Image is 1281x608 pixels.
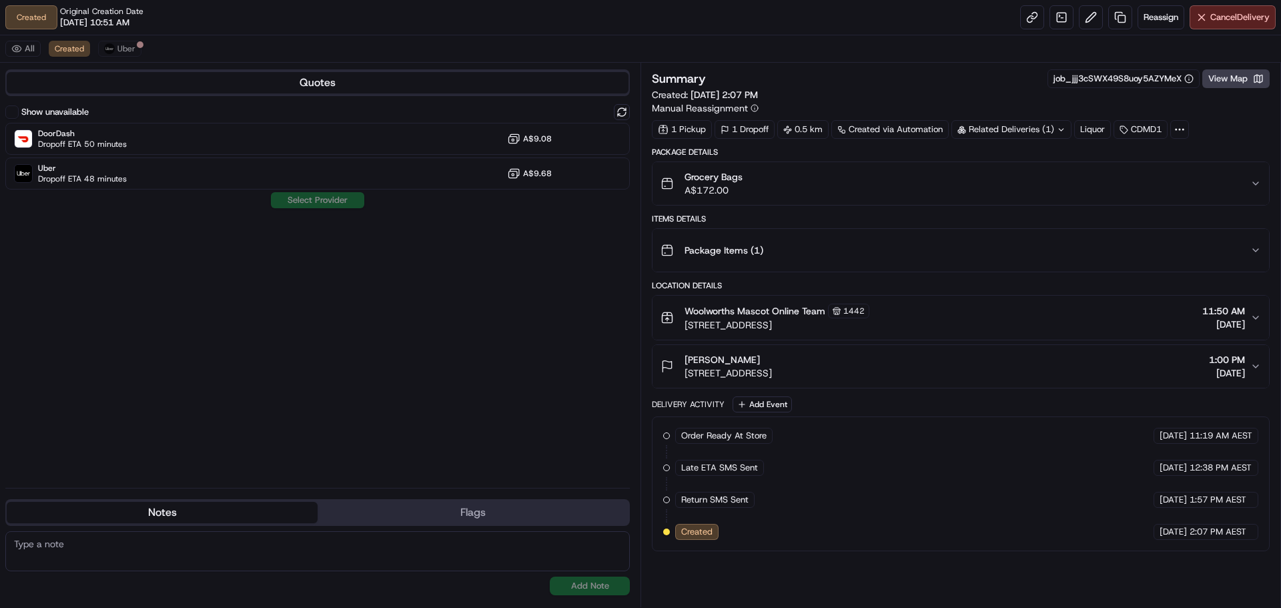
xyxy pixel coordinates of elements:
[1160,526,1187,538] span: [DATE]
[777,120,829,139] div: 0.5 km
[715,120,775,139] div: 1 Dropoff
[685,184,743,197] span: A$172.00
[681,494,749,506] span: Return SMS Sent
[13,127,37,151] img: 1736555255976-a54dd68f-1ca7-489b-9aae-adbdc363a1c4
[1210,11,1270,23] span: Cancel Delivery
[1190,430,1252,442] span: 11:19 AM AEST
[653,345,1269,388] button: [PERSON_NAME][STREET_ADDRESS]1:00 PM[DATE]
[652,101,748,115] span: Manual Reassignment
[38,174,127,184] span: Dropoff ETA 48 minutes
[1190,526,1246,538] span: 2:07 PM AEST
[60,17,129,29] span: [DATE] 10:51 AM
[1209,366,1245,380] span: [DATE]
[45,141,169,151] div: We're available if you need us!
[13,195,24,206] div: 📗
[1144,11,1178,23] span: Reassign
[107,188,220,212] a: 💻API Documentation
[685,244,763,257] span: Package Items ( 1 )
[691,89,758,101] span: [DATE] 2:07 PM
[35,86,220,100] input: Clear
[1190,5,1276,29] button: CancelDelivery
[5,41,41,57] button: All
[652,101,759,115] button: Manual Reassignment
[685,366,772,380] span: [STREET_ADDRESS]
[652,280,1270,291] div: Location Details
[13,53,243,75] p: Welcome 👋
[21,106,89,118] label: Show unavailable
[38,128,127,139] span: DoorDash
[681,462,758,474] span: Late ETA SMS Sent
[45,127,219,141] div: Start new chat
[126,194,214,207] span: API Documentation
[7,72,628,93] button: Quotes
[1202,304,1245,318] span: 11:50 AM
[653,162,1269,205] button: Grocery BagsA$172.00
[1209,353,1245,366] span: 1:00 PM
[652,214,1270,224] div: Items Details
[685,170,743,184] span: Grocery Bags
[38,163,127,174] span: Uber
[49,41,90,57] button: Created
[55,43,84,54] span: Created
[652,120,712,139] div: 1 Pickup
[523,133,552,144] span: A$9.08
[27,194,102,207] span: Knowledge Base
[15,130,32,147] img: DoorDash
[60,6,143,17] span: Original Creation Date
[652,73,706,85] h3: Summary
[652,88,758,101] span: Created:
[227,131,243,147] button: Start new chat
[685,353,760,366] span: [PERSON_NAME]
[318,502,628,523] button: Flags
[653,296,1269,340] button: Woolworths Mascot Online Team1442[STREET_ADDRESS]11:50 AM[DATE]
[733,396,792,412] button: Add Event
[1160,430,1187,442] span: [DATE]
[652,147,1270,158] div: Package Details
[843,306,865,316] span: 1442
[94,226,161,236] a: Powered byPylon
[681,430,767,442] span: Order Ready At Store
[7,502,318,523] button: Notes
[951,120,1072,139] div: Related Deliveries (1)
[831,120,949,139] a: Created via Automation
[1053,73,1194,85] button: job_jjj3cSWX49S8uoy5AZYMeX
[113,195,123,206] div: 💻
[1190,494,1246,506] span: 1:57 PM AEST
[1114,120,1168,139] div: CDMD1
[681,526,713,538] span: Created
[1074,120,1111,139] div: Liquor
[15,165,32,182] img: Uber
[1202,69,1270,88] button: View Map
[685,318,869,332] span: [STREET_ADDRESS]
[133,226,161,236] span: Pylon
[1160,494,1187,506] span: [DATE]
[117,43,135,54] span: Uber
[1138,5,1184,29] button: Reassign
[13,13,40,40] img: Nash
[1160,462,1187,474] span: [DATE]
[507,132,552,145] button: A$9.08
[8,188,107,212] a: 📗Knowledge Base
[98,41,141,57] button: Uber
[652,399,725,410] div: Delivery Activity
[507,167,552,180] button: A$9.68
[1190,462,1252,474] span: 12:38 PM AEST
[653,229,1269,272] button: Package Items (1)
[38,139,127,149] span: Dropoff ETA 50 minutes
[685,304,825,318] span: Woolworths Mascot Online Team
[523,168,552,179] span: A$9.68
[104,43,115,54] img: uber-new-logo.jpeg
[1202,318,1245,331] span: [DATE]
